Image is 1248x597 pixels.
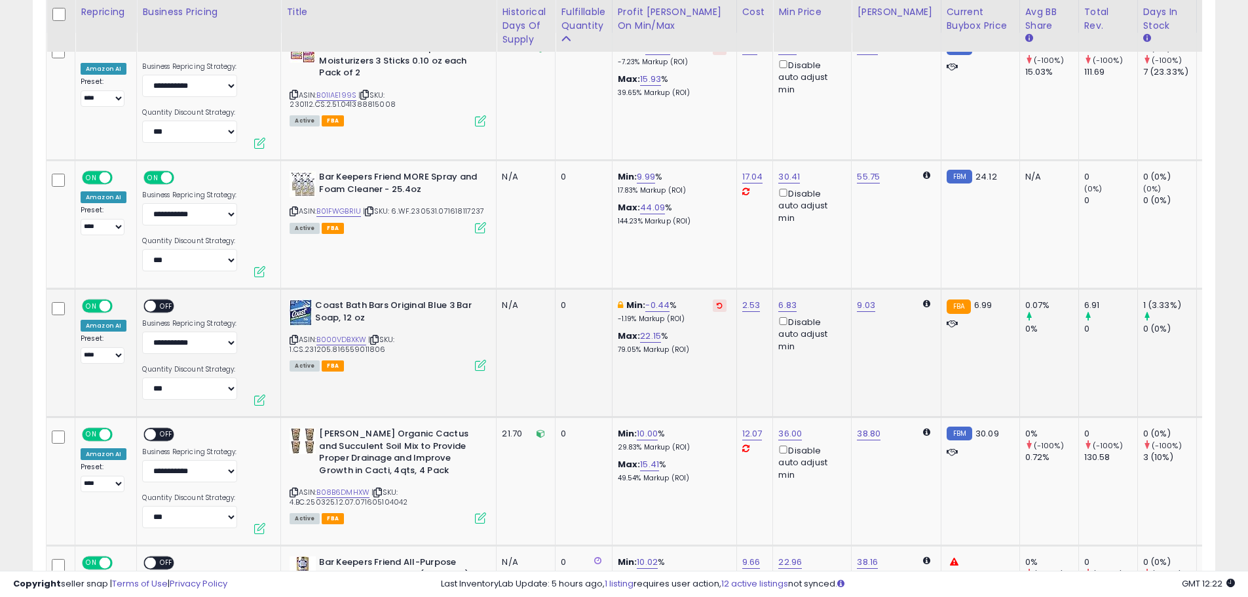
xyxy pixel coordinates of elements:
[637,170,655,183] a: 9.99
[316,334,366,345] a: B000VDBXKW
[947,299,971,314] small: FBA
[290,171,486,232] div: ASIN:
[1143,299,1196,311] div: 1 (3.33%)
[142,493,237,503] label: Quantity Discount Strategy:
[290,428,316,454] img: 51gJcfh0J9L._SL40_.jpg
[290,43,486,125] div: ASIN:
[290,115,320,126] span: All listings currently available for purchase on Amazon
[561,171,601,183] div: 0
[1202,556,1245,568] div: 0%
[1084,299,1137,311] div: 6.91
[618,5,731,33] div: Profit [PERSON_NAME] on Min/Max
[618,186,727,195] p: 17.83% Markup (ROI)
[142,5,275,19] div: Business Pricing
[626,299,646,311] b: Min:
[13,577,61,590] strong: Copyright
[637,427,658,440] a: 10.00
[974,299,993,311] span: 6.99
[1084,428,1137,440] div: 0
[290,299,312,326] img: 61eOS-9URJL._SL40_.jpg
[81,334,126,364] div: Preset:
[778,443,841,481] div: Disable auto adjust min
[1025,428,1078,440] div: 0%
[111,429,132,440] span: OFF
[857,556,878,569] a: 38.16
[857,5,935,19] div: [PERSON_NAME]
[1143,195,1196,206] div: 0 (0%)
[742,299,761,312] a: 2.53
[502,556,545,568] div: N/A
[618,315,727,324] p: -1.19% Markup (ROI)
[290,334,394,354] span: | SKU: 1.CS.231205.816559011806
[319,556,478,584] b: Bar Keepers Friend All-Purpose Cleaner & Polish 12 oz (Pack of 6)
[640,201,665,214] a: 44.09
[778,556,802,569] a: 22.96
[1084,323,1137,335] div: 0
[81,206,126,235] div: Preset:
[618,474,727,483] p: 49.54% Markup (ROI)
[319,171,478,199] b: Bar Keepers Friend MORE Spray and Foam Cleaner - 25.4oz
[111,301,132,312] span: OFF
[316,487,369,498] a: B08B6DMHXW
[1025,171,1068,183] div: N/A
[1143,183,1162,194] small: (0%)
[742,170,763,183] a: 17.04
[142,62,237,71] label: Business Repricing Strategy:
[618,43,727,67] div: %
[618,73,641,85] b: Max:
[778,5,846,19] div: Min Price
[363,206,484,216] span: | SKU: 6.WF.230531.071618117237
[319,43,478,83] b: Blistex Fruit Smoothies Lip Moisturizers 3 Sticks 0.10 oz each Pack of 2
[290,223,320,234] span: All listings currently available for purchase on Amazon
[975,427,999,440] span: 30.09
[561,5,606,33] div: Fulfillable Quantity
[290,556,316,583] img: 41gzpGwWciL._SL40_.jpg
[315,299,474,327] b: Coast Bath Bars Original Blue 3 Bar Soap, 12 oz
[618,556,637,568] b: Min:
[1152,440,1182,451] small: (-100%)
[1143,5,1191,33] div: Days In Stock
[742,556,761,569] a: 9.66
[322,360,344,372] span: FBA
[112,577,168,590] a: Terms of Use
[81,448,126,460] div: Amazon AI
[1025,323,1078,335] div: 0%
[157,429,178,440] span: OFF
[857,299,875,312] a: 9.03
[322,513,344,524] span: FBA
[721,577,788,590] a: 12 active listings
[618,73,727,98] div: %
[618,443,727,452] p: 29.83% Markup (ROI)
[778,58,841,96] div: Disable auto adjust min
[441,578,1235,590] div: Last InventoryLab Update: 5 hours ago, requires user action, not synced.
[778,427,802,440] a: 36.00
[290,43,316,63] img: 513Oobc1joL._SL40_.jpg
[83,301,100,312] span: ON
[778,299,797,312] a: 6.83
[640,73,661,86] a: 15.93
[83,558,100,569] span: ON
[142,319,237,328] label: Business Repricing Strategy:
[645,299,670,312] a: -0.44
[322,115,344,126] span: FBA
[290,90,396,109] span: | SKU: 230112.CS.2.51.041388815008
[947,427,972,440] small: FBM
[172,172,193,183] span: OFF
[1202,171,1245,183] div: 0%
[618,88,727,98] p: 39.65% Markup (ROI)
[742,5,768,19] div: Cost
[618,427,637,440] b: Min:
[1084,556,1137,568] div: 0
[316,90,356,101] a: B01IAE199S
[1025,5,1073,33] div: Avg BB Share
[81,191,126,203] div: Amazon AI
[742,427,763,440] a: 12.07
[1143,323,1196,335] div: 0 (0%)
[1093,55,1123,66] small: (-100%)
[618,345,727,355] p: 79.05% Markup (ROI)
[502,428,545,440] div: 21.70
[502,171,545,183] div: N/A
[857,170,880,183] a: 55.75
[142,108,237,117] label: Quantity Discount Strategy:
[290,299,486,370] div: ASIN:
